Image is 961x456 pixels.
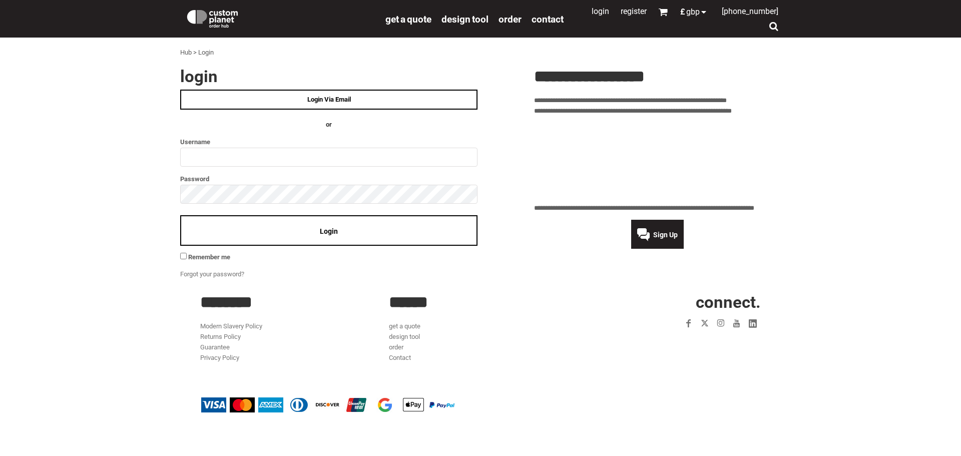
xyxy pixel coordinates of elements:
span: £ [680,8,686,16]
a: Privacy Policy [200,354,239,361]
h2: CONNECT. [578,294,761,310]
a: Login Via Email [180,90,477,110]
img: Visa [201,397,226,412]
a: get a quote [385,13,431,25]
iframe: Customer reviews powered by Trustpilot [534,122,781,197]
img: Google Pay [372,397,397,412]
span: order [499,14,522,25]
div: Login [198,48,214,58]
a: Forgot your password? [180,270,244,278]
span: Login Via Email [307,96,351,103]
div: > [193,48,197,58]
a: Custom Planet [180,3,380,33]
input: Remember me [180,253,187,259]
img: American Express [258,397,283,412]
img: Diners Club [287,397,312,412]
iframe: Customer reviews powered by Trustpilot [623,337,761,349]
img: Custom Planet [185,8,240,28]
a: design tool [389,333,420,340]
a: order [499,13,522,25]
h4: OR [180,120,477,130]
span: design tool [441,14,489,25]
span: Remember me [188,253,230,261]
span: Contact [532,14,564,25]
a: Contact [532,13,564,25]
span: GBP [686,8,700,16]
a: Register [621,7,647,16]
a: Contact [389,354,411,361]
span: Sign Up [653,231,678,239]
span: [PHONE_NUMBER] [722,7,778,16]
h2: Login [180,68,477,85]
a: get a quote [389,322,420,330]
a: Returns Policy [200,333,241,340]
span: get a quote [385,14,431,25]
span: Login [320,227,338,235]
a: Login [592,7,609,16]
img: Apple Pay [401,397,426,412]
img: Mastercard [230,397,255,412]
label: Password [180,173,477,185]
img: PayPal [429,402,454,408]
img: Discover [315,397,340,412]
a: order [389,343,403,351]
a: Hub [180,49,192,56]
label: Username [180,136,477,148]
a: Guarantee [200,343,230,351]
a: design tool [441,13,489,25]
img: China UnionPay [344,397,369,412]
a: Modern Slavery Policy [200,322,262,330]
